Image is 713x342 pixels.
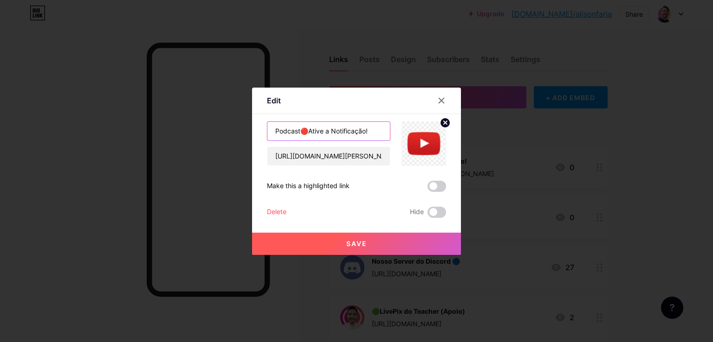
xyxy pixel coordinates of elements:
[252,233,461,255] button: Save
[267,95,281,106] div: Edit
[267,181,350,192] div: Make this a highlighted link
[267,207,286,218] div: Delete
[410,207,424,218] span: Hide
[267,122,390,140] input: Title
[267,147,390,165] input: URL
[346,240,367,247] span: Save
[402,121,446,166] img: link_thumbnail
